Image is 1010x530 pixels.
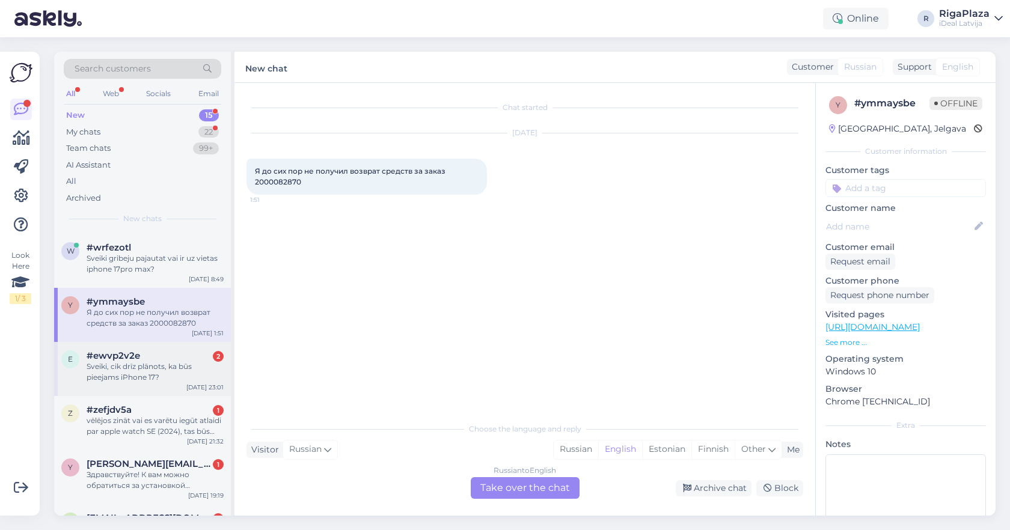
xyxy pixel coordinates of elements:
div: Archived [66,192,101,204]
div: 1 [213,513,224,524]
div: English [598,440,642,458]
div: Sveiki gribeju pajautat vai ir uz vietas iphone 17pro max? [87,253,224,275]
span: Search customers [75,62,151,75]
div: [DATE] 1:51 [192,329,224,338]
div: 1 [213,405,224,416]
span: #wrfezotl [87,242,131,253]
p: Customer name [825,202,986,215]
span: Other [741,443,766,454]
p: Notes [825,438,986,451]
div: Здравствуйте! К вам можно обратиться за установкой программы для работы? [87,469,224,491]
div: Request email [825,254,895,270]
div: RigaPlaza [939,9,990,19]
div: Web [100,86,121,102]
span: y [836,100,840,109]
div: My chats [66,126,100,138]
div: Online [823,8,889,29]
span: w [67,246,75,255]
span: Russian [844,61,877,73]
div: Customer information [825,146,986,157]
p: Customer tags [825,164,986,177]
div: AI Assistant [66,159,111,171]
p: Visited pages [825,308,986,321]
div: Team chats [66,142,111,154]
label: New chat [245,59,287,75]
img: Askly Logo [10,61,32,84]
div: [DATE] 8:49 [189,275,224,284]
span: Offline [929,97,982,110]
div: [DATE] 23:01 [186,383,224,392]
span: e [68,355,73,364]
div: Look Here [10,250,31,304]
div: Archive chat [676,480,751,496]
span: New chats [123,213,162,224]
div: Finnish [691,440,735,458]
div: Request phone number [825,287,934,303]
div: Sveiki, cik drīz plānots, ka būs pieejams iPhone 17? [87,361,224,383]
div: Socials [144,86,173,102]
div: [DATE] [246,127,803,138]
div: vēlējos zināt vai es varētu iegūt atlaidi par apple watch SE (2024), tas būs mans pirmais viedpul... [87,415,224,437]
div: 1 [213,459,224,470]
input: Add a tag [825,179,986,197]
div: Estonian [642,440,691,458]
span: #ymmaysbe [87,296,145,307]
div: Customer [787,61,834,73]
div: Take over the chat [471,477,580,499]
div: R [917,10,934,27]
div: New [66,109,85,121]
div: Visitor [246,443,279,456]
p: Operating system [825,353,986,365]
p: Windows 10 [825,365,986,378]
span: y [68,463,73,472]
div: All [66,175,76,187]
div: Choose the language and reply [246,424,803,434]
div: Extra [825,420,986,431]
a: RigaPlazaiDeal Latvija [939,9,1003,28]
p: See more ... [825,337,986,348]
span: #ewvp2v2e [87,350,140,361]
span: y [68,300,73,309]
div: Support [893,61,932,73]
span: Я до сих пор не получил возврат средств за заказ 2000082870 [255,166,447,186]
div: All [64,86,78,102]
p: Customer email [825,241,986,254]
input: Add name [826,220,972,233]
div: Me [782,443,800,456]
div: Я до сих пор не получил возврат средств за заказ 2000082870 [87,307,224,329]
span: z [68,409,73,418]
span: English [942,61,973,73]
p: Customer phone [825,275,986,287]
span: yuliya.mishhenko84g@gmail.com [87,458,212,469]
span: #zefjdv5a [87,404,132,415]
span: Russian [289,443,322,456]
div: # ymmaysbe [854,96,929,111]
div: 22 [198,126,219,138]
div: 2 [213,351,224,362]
div: 1 / 3 [10,293,31,304]
div: 15 [199,109,219,121]
p: Browser [825,383,986,395]
a: [URL][DOMAIN_NAME] [825,321,920,332]
div: Chat started [246,102,803,113]
span: mihailovajekaterina5@gmail.com [87,513,212,523]
div: [DATE] 19:19 [188,491,224,500]
div: 99+ [193,142,219,154]
div: Russian [554,440,598,458]
span: 1:51 [250,195,295,204]
div: [DATE] 21:32 [187,437,224,446]
div: Block [756,480,803,496]
div: Email [196,86,221,102]
p: Chrome [TECHNICAL_ID] [825,395,986,408]
div: iDeal Latvija [939,19,990,28]
div: Russian to English [494,465,556,476]
div: [GEOGRAPHIC_DATA], Jelgava [829,123,966,135]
